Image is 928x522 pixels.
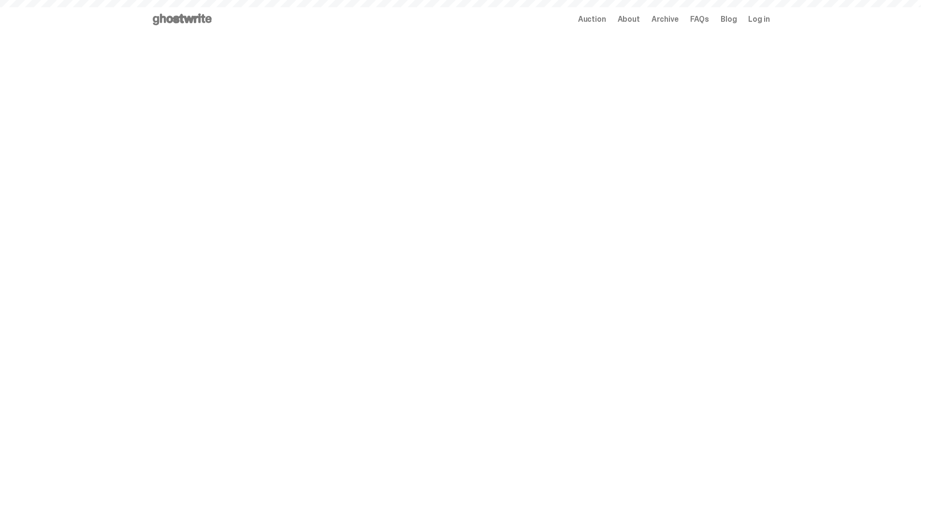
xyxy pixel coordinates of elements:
[721,15,737,23] a: Blog
[578,15,606,23] a: Auction
[748,15,769,23] a: Log in
[690,15,709,23] a: FAQs
[618,15,640,23] a: About
[652,15,679,23] a: Archive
